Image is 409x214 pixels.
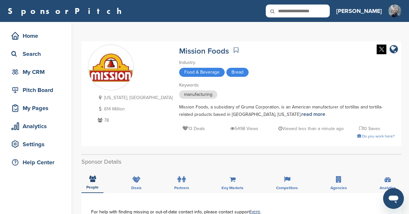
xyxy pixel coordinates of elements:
h3: [PERSON_NAME] [336,6,382,15]
p: 614 Million [96,105,173,113]
a: company link [390,45,398,55]
p: 5498 Views [230,125,258,133]
a: Help Center [6,155,65,170]
a: My CRM [6,65,65,79]
span: Food & Beverage [179,68,225,77]
a: SponsorPitch [8,7,126,15]
div: Search [10,48,65,60]
p: 78 [96,116,173,124]
span: Key Markets [221,186,243,190]
div: Keywords [179,82,395,89]
div: Home [10,30,65,42]
h2: Sponsor Details [81,158,401,166]
span: Agencies [330,186,347,190]
img: Twitter white [377,45,386,54]
a: Pitch Board [6,83,65,97]
a: Search [6,46,65,61]
a: Mission Foods [179,46,229,56]
iframe: Button to launch messaging window [383,188,404,209]
span: Competitors [276,186,298,190]
div: Industry [179,59,395,66]
div: Settings [10,138,65,150]
div: My Pages [10,102,65,114]
span: Analytics [380,186,396,190]
p: 13 Deals [182,125,205,133]
div: Help Center [10,157,65,168]
a: Settings [6,137,65,152]
span: People [86,185,99,189]
div: My CRM [10,66,65,78]
span: Bread [226,68,249,77]
div: Pitch Board [10,84,65,96]
span: Do you work here? [362,134,395,138]
div: Analytics [10,120,65,132]
a: Analytics [6,119,65,134]
p: [US_STATE], [GEOGRAPHIC_DATA] [96,94,173,102]
img: Sponsorpitch & Mission Foods [88,45,134,90]
span: Partners [174,186,189,190]
div: Mission Foods, a subsidiary of Gruma Corporation, is an American manufacturer of tortillas and to... [179,104,395,118]
img: Atp 2599 [388,5,401,21]
a: Do you work here? [357,134,395,138]
a: [PERSON_NAME] [336,4,382,18]
a: Home [6,28,65,43]
p: Viewed less than a minute ago [278,125,344,133]
a: My Pages [6,101,65,116]
span: manufacturing [179,90,217,99]
p: 10 Saves [359,125,380,133]
span: Deals [131,186,142,190]
a: read more [301,111,325,117]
